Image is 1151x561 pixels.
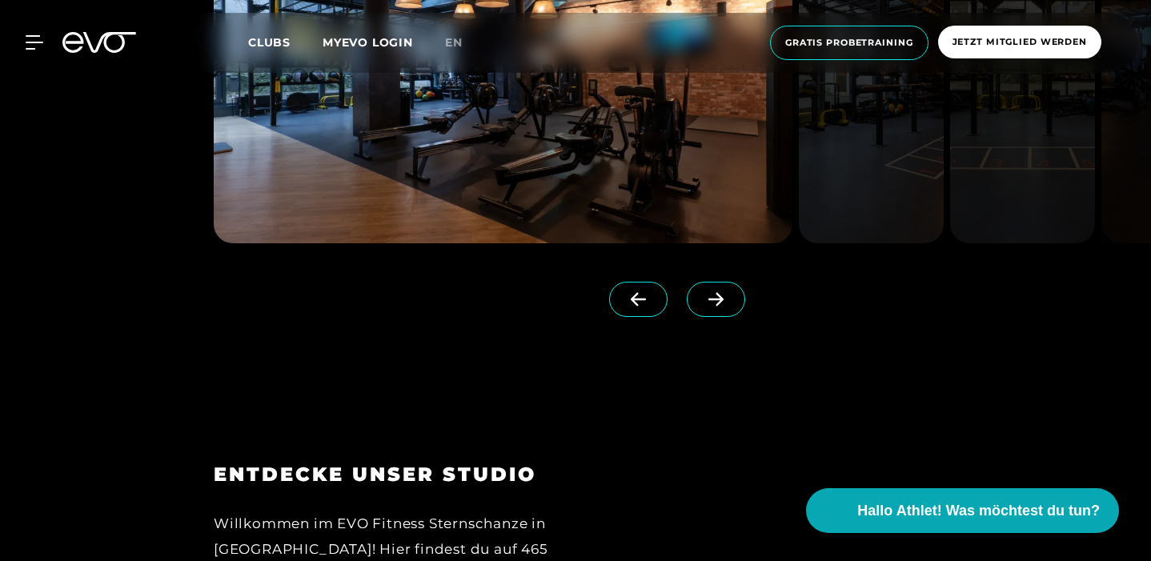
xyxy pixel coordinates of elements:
[445,34,482,52] a: en
[214,463,553,487] h3: ENTDECKE UNSER STUDIO
[248,34,323,50] a: Clubs
[445,35,463,50] span: en
[933,26,1106,60] a: Jetzt Mitglied werden
[785,36,913,50] span: Gratis Probetraining
[765,26,933,60] a: Gratis Probetraining
[323,35,413,50] a: MYEVO LOGIN
[857,500,1100,522] span: Hallo Athlet! Was möchtest du tun?
[248,35,291,50] span: Clubs
[806,488,1119,533] button: Hallo Athlet! Was möchtest du tun?
[952,35,1087,49] span: Jetzt Mitglied werden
